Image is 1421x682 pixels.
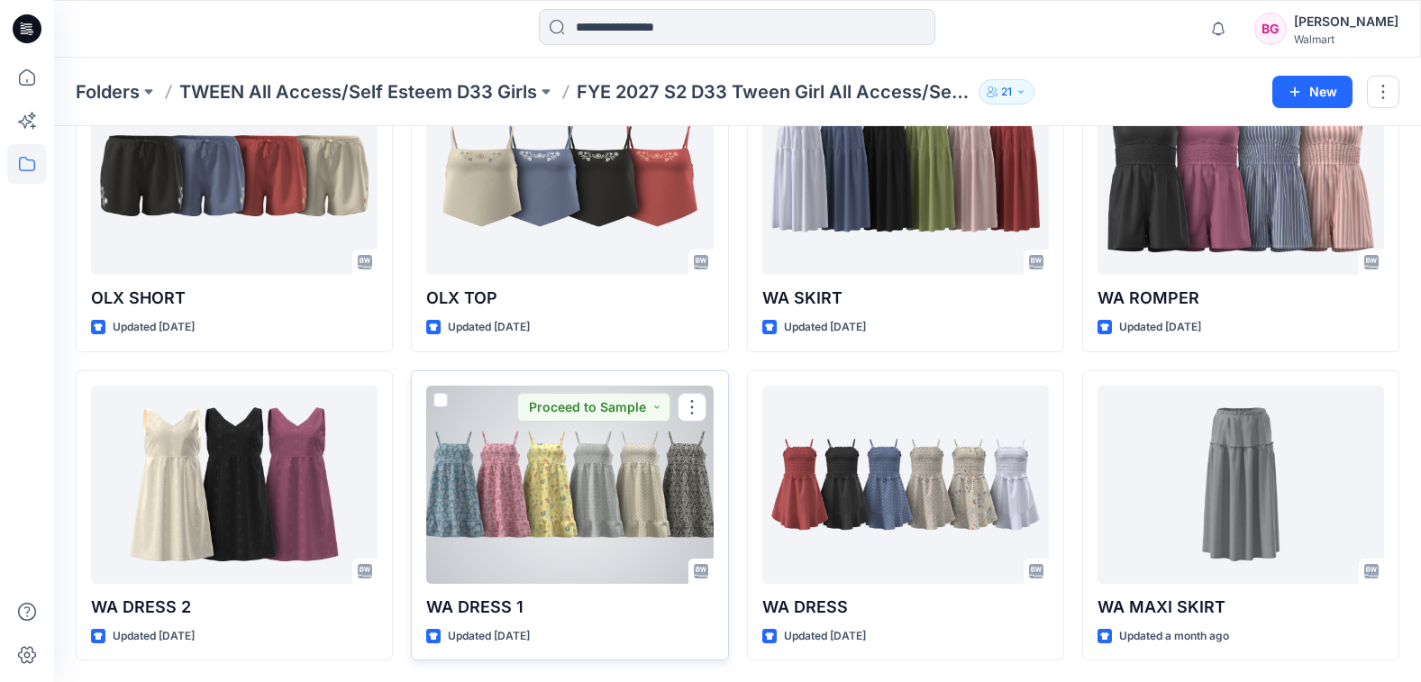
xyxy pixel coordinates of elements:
[577,79,971,105] p: FYE 2027 S2 D33 Tween Girl All Access/Self Esteem
[426,595,713,620] p: WA DRESS 1
[113,627,195,646] p: Updated [DATE]
[1098,77,1384,275] a: WA ROMPER
[448,318,530,337] p: Updated [DATE]
[1254,13,1287,45] div: BG
[179,79,537,105] a: TWEEN All Access/Self Esteem D33 Girls
[1119,318,1201,337] p: Updated [DATE]
[91,77,378,275] a: OLX SHORT
[1294,32,1398,46] div: Walmart
[784,318,866,337] p: Updated [DATE]
[448,627,530,646] p: Updated [DATE]
[1001,82,1012,102] p: 21
[426,286,713,311] p: OLX TOP
[426,77,713,275] a: OLX TOP
[426,386,713,584] a: WA DRESS 1
[1098,286,1384,311] p: WA ROMPER
[784,627,866,646] p: Updated [DATE]
[762,77,1049,275] a: WA SKIRT
[91,595,378,620] p: WA DRESS 2
[76,79,140,105] a: Folders
[762,286,1049,311] p: WA SKIRT
[1098,595,1384,620] p: WA MAXI SKIRT
[91,286,378,311] p: OLX SHORT
[762,386,1049,584] a: WA DRESS
[1119,627,1229,646] p: Updated a month ago
[979,79,1034,105] button: 21
[1294,11,1398,32] div: [PERSON_NAME]
[762,595,1049,620] p: WA DRESS
[113,318,195,337] p: Updated [DATE]
[1272,76,1353,108] button: New
[1098,386,1384,584] a: WA MAXI SKIRT
[91,386,378,584] a: WA DRESS 2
